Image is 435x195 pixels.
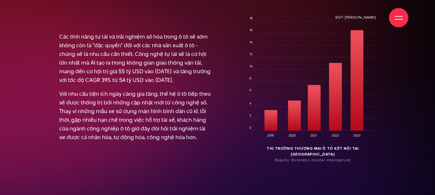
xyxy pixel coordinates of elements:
[250,126,251,129] tspan: 0
[250,102,251,106] tspan: 4
[250,40,252,44] tspan: 14
[332,134,339,137] tspan: 2022
[250,114,251,118] tspan: 2
[59,32,213,84] p: Các tính năng tự lái và trải nghiệm số hóa trong ô tô sẽ sớm không còn là "đặc quyền" đối với các...
[250,146,376,163] p: Thị trường thương mại ô tô kết nối tại [GEOGRAPHIC_DATA]
[250,64,252,68] tspan: 10
[250,157,376,163] small: (Nguồn: Business insider intelligence)
[267,134,274,137] tspan: 2019
[353,134,360,137] tspan: 2023
[250,76,251,80] tspan: 8
[59,90,213,142] p: Với nhu cầu tiện ích ngày càng gia tăng, thế hệ ô tô tiếp theo sẽ được thống trị bởi những cập nh...
[250,52,253,56] tspan: 12
[310,134,317,137] tspan: 2021
[288,134,296,137] tspan: 2020
[250,88,251,92] tspan: 6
